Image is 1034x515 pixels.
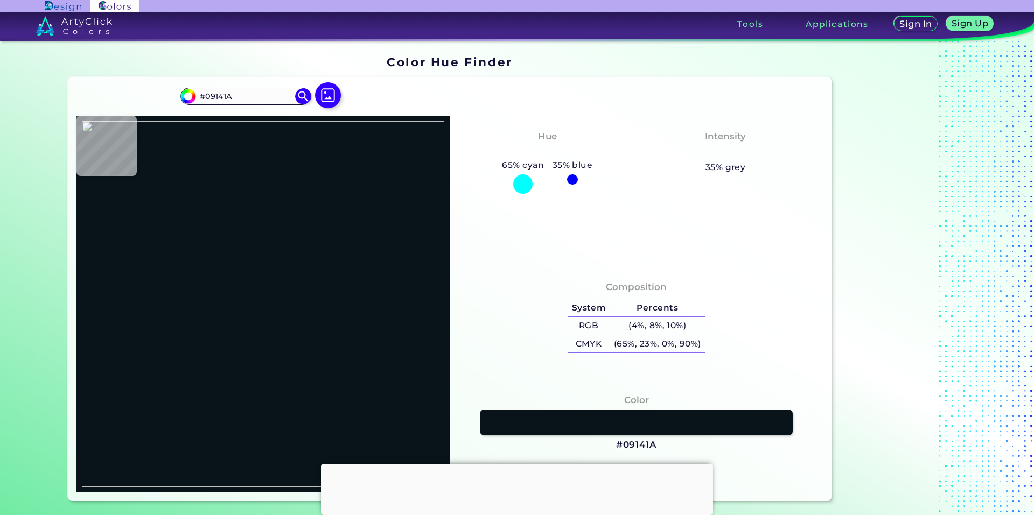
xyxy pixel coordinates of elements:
[45,1,81,11] img: ArtyClick Design logo
[512,146,582,159] h3: Bluish Cyan
[538,129,557,144] h4: Hue
[806,20,869,28] h3: Applications
[387,54,512,70] h1: Color Hue Finder
[616,439,657,451] h3: #09141A
[901,20,930,28] h5: Sign In
[948,17,991,31] a: Sign Up
[568,335,610,353] h5: CMYK
[700,146,751,159] h3: Medium
[705,129,746,144] h4: Intensity
[498,158,548,172] h5: 65% cyan
[321,464,713,512] iframe: Advertisement
[36,16,112,36] img: logo_artyclick_colors_white.svg
[195,89,296,103] input: type color..
[705,160,746,174] h5: 35% grey
[610,299,705,317] h5: Percents
[295,88,311,104] img: icon search
[610,317,705,335] h5: (4%, 8%, 10%)
[953,19,987,27] h5: Sign Up
[548,158,597,172] h5: 35% blue
[836,52,970,506] iframe: Advertisement
[606,279,667,295] h4: Composition
[624,392,649,408] h4: Color
[610,335,705,353] h5: (65%, 23%, 0%, 90%)
[896,17,936,31] a: Sign In
[315,82,341,108] img: icon picture
[568,317,610,335] h5: RGB
[82,121,444,488] img: 47793eda-ff3d-466c-9783-dab3ccaf730a
[737,20,764,28] h3: Tools
[568,299,610,317] h5: System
